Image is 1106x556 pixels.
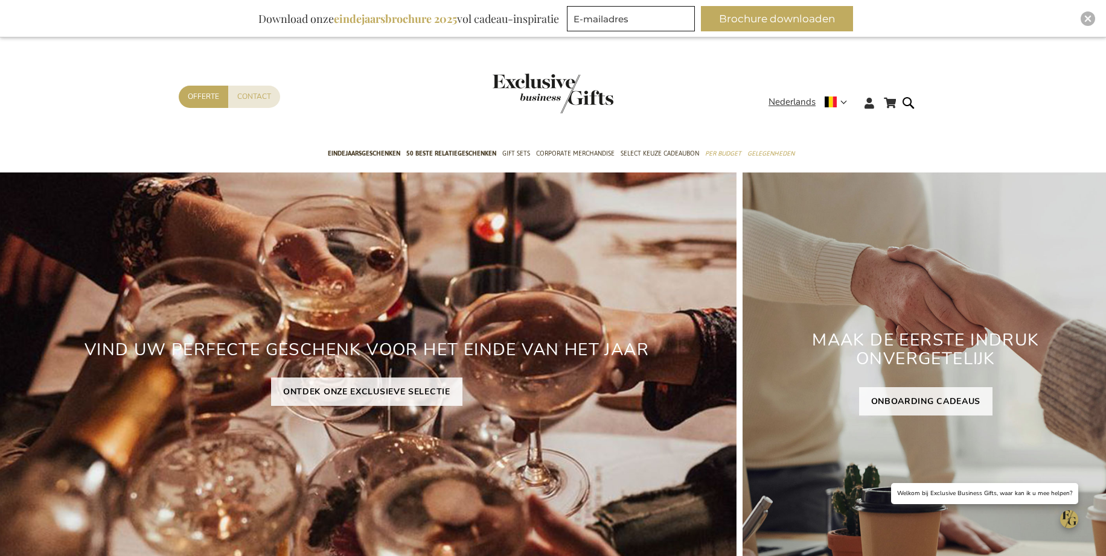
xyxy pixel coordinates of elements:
div: Nederlands [769,95,855,109]
form: marketing offers and promotions [567,6,698,35]
span: Select Keuze Cadeaubon [621,147,699,160]
div: Close [1081,11,1095,26]
img: Exclusive Business gifts logo [493,74,613,113]
button: Brochure downloaden [701,6,853,31]
span: Gelegenheden [747,147,794,160]
b: eindejaarsbrochure 2025 [334,11,457,26]
a: Contact [228,86,280,108]
div: Download onze vol cadeau-inspiratie [253,6,564,31]
img: Close [1084,15,1092,22]
span: 50 beste relatiegeschenken [406,147,496,160]
span: Eindejaarsgeschenken [328,147,400,160]
a: ONBOARDING CADEAUS [859,387,993,415]
span: Per Budget [705,147,741,160]
a: ONTDEK ONZE EXCLUSIEVE SELECTIE [271,378,462,406]
span: Nederlands [769,95,816,109]
a: Offerte [179,86,228,108]
span: Corporate Merchandise [536,147,615,160]
input: E-mailadres [567,6,695,31]
a: store logo [493,74,553,113]
span: Gift Sets [502,147,530,160]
